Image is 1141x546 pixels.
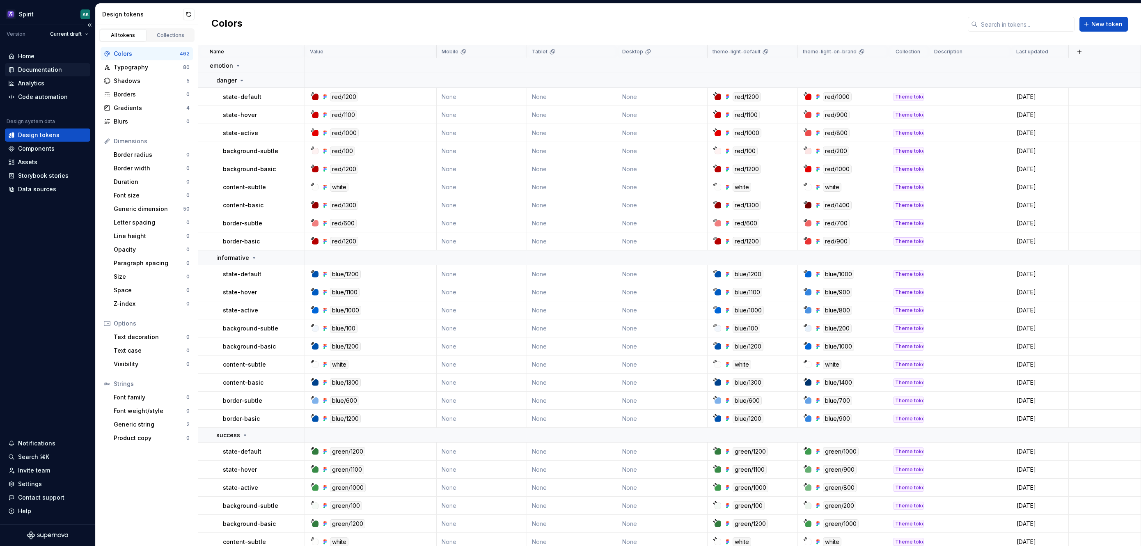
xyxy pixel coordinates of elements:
[114,63,183,71] div: Typography
[527,392,617,410] td: None
[114,104,186,112] div: Gradients
[114,286,186,294] div: Space
[823,237,850,246] div: red/900
[617,319,708,337] td: None
[114,420,186,429] div: Generic string
[823,378,854,387] div: blue/1400
[823,128,850,138] div: red/800
[437,392,527,410] td: None
[437,124,527,142] td: None
[186,435,190,441] div: 0
[186,192,190,199] div: 0
[5,142,90,155] a: Components
[527,160,617,178] td: None
[894,183,923,191] div: Theme tokens
[223,147,278,155] p: background-subtle
[110,330,193,344] a: Text decoration0
[114,360,186,368] div: Visibility
[823,165,852,174] div: red/1000
[1012,93,1068,101] div: [DATE]
[527,178,617,196] td: None
[114,218,186,227] div: Letter spacing
[27,531,68,539] a: Supernova Logo
[110,418,193,431] a: Generic string2
[894,165,923,173] div: Theme tokens
[110,202,193,216] a: Generic dimension50
[527,142,617,160] td: None
[110,344,193,357] a: Text case0
[223,165,276,173] p: background-basic
[114,232,186,240] div: Line height
[713,48,761,55] p: theme-light-default
[733,324,760,333] div: blue/100
[223,360,266,369] p: content-subtle
[934,48,962,55] p: Description
[2,5,94,23] button: SpiritAK
[437,214,527,232] td: None
[527,283,617,301] td: None
[437,160,527,178] td: None
[223,270,261,278] p: state-default
[5,437,90,450] button: Notifications
[894,306,923,314] div: Theme tokens
[110,257,193,270] a: Paragraph spacing0
[114,273,186,281] div: Size
[617,178,708,196] td: None
[1012,306,1068,314] div: [DATE]
[823,183,841,192] div: white
[186,347,190,354] div: 0
[114,151,186,159] div: Border radius
[110,391,193,404] a: Font family0
[114,191,186,200] div: Font size
[733,306,764,315] div: blue/1000
[617,142,708,160] td: None
[5,156,90,169] a: Assets
[18,172,69,180] div: Storybook stories
[437,265,527,283] td: None
[114,319,190,328] div: Options
[110,358,193,371] a: Visibility0
[101,74,193,87] a: Shadows5
[1012,324,1068,333] div: [DATE]
[1012,129,1068,137] div: [DATE]
[617,265,708,283] td: None
[223,183,266,191] p: content-subtle
[527,319,617,337] td: None
[5,90,90,103] a: Code automation
[733,147,758,156] div: red/100
[1012,219,1068,227] div: [DATE]
[186,105,190,111] div: 4
[150,32,191,39] div: Collections
[186,301,190,307] div: 0
[6,9,16,19] img: 63932fde-23f0-455f-9474-7c6a8a4930cd.png
[186,233,190,239] div: 0
[527,301,617,319] td: None
[1012,397,1068,405] div: [DATE]
[110,243,193,256] a: Opacity0
[5,450,90,463] button: Search ⌘K
[186,361,190,367] div: 0
[18,493,64,502] div: Contact support
[114,380,190,388] div: Strings
[101,101,193,115] a: Gradients4
[733,128,761,138] div: red/1000
[617,374,708,392] td: None
[733,396,762,405] div: blue/600
[186,260,190,266] div: 0
[823,92,852,101] div: red/1000
[617,410,708,428] td: None
[186,179,190,185] div: 0
[223,201,263,209] p: content-basic
[110,216,193,229] a: Letter spacing0
[733,183,751,192] div: white
[114,259,186,267] div: Paragraph spacing
[186,118,190,125] div: 0
[733,414,763,423] div: blue/1200
[437,178,527,196] td: None
[186,78,190,84] div: 5
[114,333,186,341] div: Text decoration
[330,110,357,119] div: red/1100
[617,196,708,214] td: None
[186,151,190,158] div: 0
[186,394,190,401] div: 0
